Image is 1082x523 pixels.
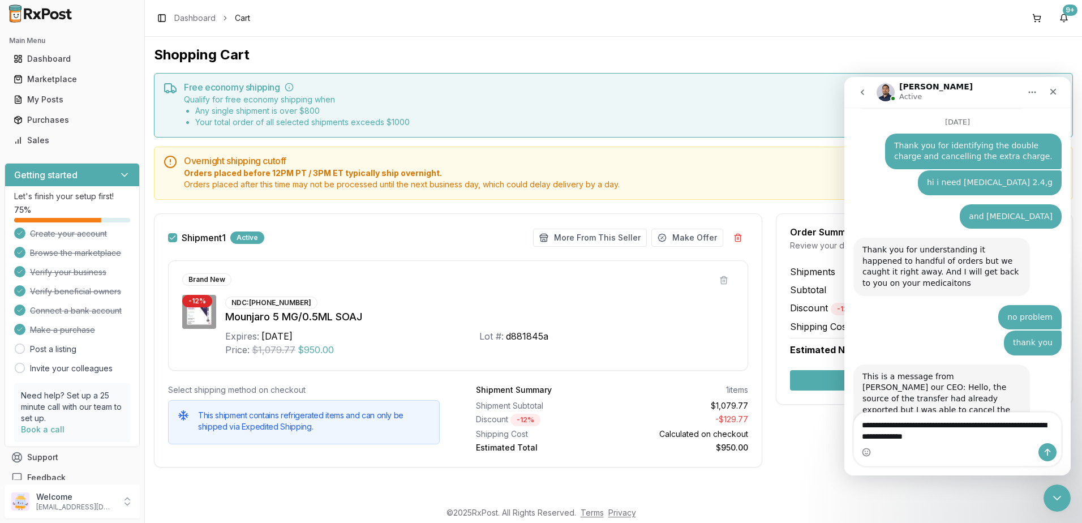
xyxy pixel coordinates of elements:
div: Dashboard [14,53,131,65]
button: My Posts [5,91,140,109]
button: Purchases [5,111,140,129]
a: Book a call [21,425,65,434]
span: $950.00 [298,343,334,357]
div: Review your details before checkout [790,240,1059,251]
div: Expires: [225,329,259,343]
span: Shipments [790,265,835,278]
span: $1,079.77 [252,343,295,357]
button: Feedback [5,468,140,488]
p: [EMAIL_ADDRESS][DOMAIN_NAME] [36,503,115,512]
span: Orders placed before 12PM PT / 3PM ET typically ship overnight. [184,168,1063,179]
a: Dashboard [174,12,216,24]
h5: Free economy shipping [184,83,1063,92]
div: Shipment Summary [476,384,552,396]
a: Sales [9,130,135,151]
button: Support [5,447,140,468]
div: Discount [476,414,607,426]
button: 9+ [1055,9,1073,27]
a: Terms [581,508,604,517]
img: Mounjaro 5 MG/0.5ML SOAJ [182,295,216,329]
button: Make Offer [651,229,723,247]
div: 1 items [726,384,748,396]
span: Verify beneficial owners [30,286,121,297]
p: Welcome [36,491,115,503]
div: Purchases [14,114,131,126]
div: [DATE] [261,329,293,343]
button: Secure Checkout [790,370,1059,391]
p: Need help? Set up a 25 minute call with our team to set up. [21,390,123,424]
span: Estimated Net Charge [790,344,890,355]
li: Your total order of all selected shipments exceeds $ 1000 [195,117,410,128]
div: Lot #: [479,329,504,343]
button: Send a message… [194,366,212,384]
span: Verify your business [30,267,106,278]
span: Discount [790,302,861,314]
iframe: Intercom live chat [1044,485,1071,512]
div: NDC: [PHONE_NUMBER] [225,297,317,309]
span: 75 % [14,204,31,216]
div: Price: [225,343,250,357]
div: - $129.77 [616,414,748,426]
div: This is a message from [PERSON_NAME] our CEO: Hello, the source of the transfer had already expor... [9,288,186,412]
textarea: Message… [10,336,217,366]
div: Active [230,232,264,244]
div: Sales [14,135,131,146]
button: More From This Seller [533,229,647,247]
span: Subtotal [790,283,826,297]
div: Order Summary [790,228,1059,237]
div: d881845a [506,329,548,343]
button: Dashboard [5,50,140,68]
a: Invite your colleagues [30,363,113,374]
h2: Main Menu [9,36,135,45]
span: Orders placed after this time may not be processed until the next business day, which could delay... [184,179,1063,190]
span: Browse the marketplace [30,247,121,259]
img: RxPost Logo [5,5,77,23]
div: Brand New [182,273,231,286]
div: Marketplace [14,74,131,85]
div: - 12 % [831,303,861,315]
span: Feedback [27,472,66,483]
img: User avatar [11,492,29,511]
p: Let's finish your setup first! [14,191,130,202]
div: My Posts [14,94,131,105]
div: 9+ [1063,5,1077,16]
span: Connect a bank account [30,305,122,316]
a: Marketplace [9,69,135,89]
div: Qualify for free economy shipping when [184,94,410,128]
div: $1,079.77 [616,400,748,411]
div: This is a message from [PERSON_NAME] our CEO: Hello, the source of the transfer had already expor... [18,294,177,405]
button: Sales [5,131,140,149]
h5: Overnight shipping cutoff [184,156,1063,165]
div: Mounjaro 5 MG/0.5ML SOAJ [225,309,734,325]
div: - 12 % [182,295,212,307]
span: Cart [235,12,250,24]
button: Marketplace [5,70,140,88]
label: Shipment 1 [182,233,226,242]
a: Purchases [9,110,135,130]
div: Shipping Cost [476,428,607,440]
h5: This shipment contains refrigerated items and can only be shipped via Expedited Shipping. [198,410,430,432]
iframe: Intercom live chat [844,77,1071,475]
span: Make Offer [672,232,717,243]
